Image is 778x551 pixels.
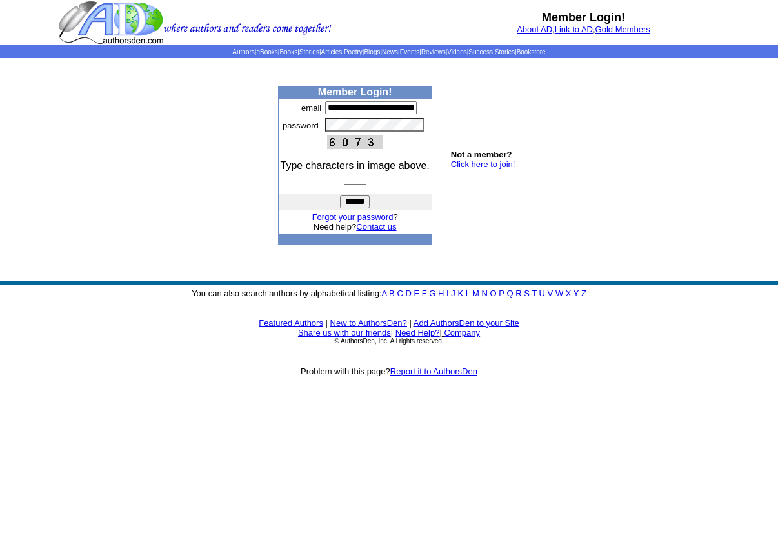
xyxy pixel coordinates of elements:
a: Reviews [421,48,446,55]
a: U [539,288,545,298]
font: You can also search authors by alphabetical listing: [192,288,586,298]
font: password [283,121,319,130]
font: , , [517,25,650,34]
a: G [429,288,435,298]
a: eBooks [256,48,277,55]
a: D [405,288,411,298]
a: Y [574,288,579,298]
a: Z [581,288,586,298]
font: | [326,318,328,328]
a: News [382,48,398,55]
font: email [301,103,321,113]
a: X [566,288,572,298]
a: T [532,288,537,298]
a: Videos [447,48,466,55]
font: Problem with this page? [301,366,477,376]
a: Blogs [364,48,380,55]
a: Featured Authors [259,318,323,328]
a: M [472,288,479,298]
a: Link to AD [555,25,593,34]
font: | [409,318,411,328]
a: About AD [517,25,552,34]
img: This Is CAPTCHA Image [327,135,383,149]
a: New to AuthorsDen? [330,318,407,328]
a: Gold Members [595,25,650,34]
a: J [451,288,455,298]
a: A [382,288,387,298]
a: V [548,288,554,298]
a: K [457,288,463,298]
span: | | | | | | | | | | | | [232,48,545,55]
font: | [439,328,480,337]
a: H [438,288,444,298]
a: Report it to AuthorsDen [390,366,477,376]
font: Type characters in image above. [281,160,430,171]
a: Add AuthorsDen to your Site [414,318,519,328]
a: S [524,288,530,298]
a: Click here to join! [451,159,515,169]
a: N [482,288,488,298]
font: | [391,328,393,337]
a: Bookstore [517,48,546,55]
a: R [515,288,521,298]
a: E [414,288,419,298]
a: Forgot your password [312,212,394,222]
a: Events [400,48,420,55]
a: Articles [321,48,343,55]
a: I [446,288,449,298]
a: Share us with our friends [298,328,391,337]
a: Books [279,48,297,55]
font: Need help? [314,222,397,232]
a: Need Help? [395,328,440,337]
a: Success Stories [468,48,515,55]
a: Q [506,288,513,298]
a: P [499,288,504,298]
a: B [389,288,395,298]
b: Member Login! [318,86,392,97]
a: O [490,288,497,298]
b: Member Login! [542,11,625,24]
a: Poetry [344,48,363,55]
a: Authors [232,48,254,55]
a: Contact us [356,222,396,232]
a: L [466,288,470,298]
a: F [422,288,427,298]
a: W [555,288,563,298]
font: ? [312,212,398,222]
font: © AuthorsDen, Inc. All rights reserved. [334,337,443,345]
a: Stories [299,48,319,55]
a: Company [444,328,480,337]
a: C [397,288,403,298]
b: Not a member? [451,150,512,159]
